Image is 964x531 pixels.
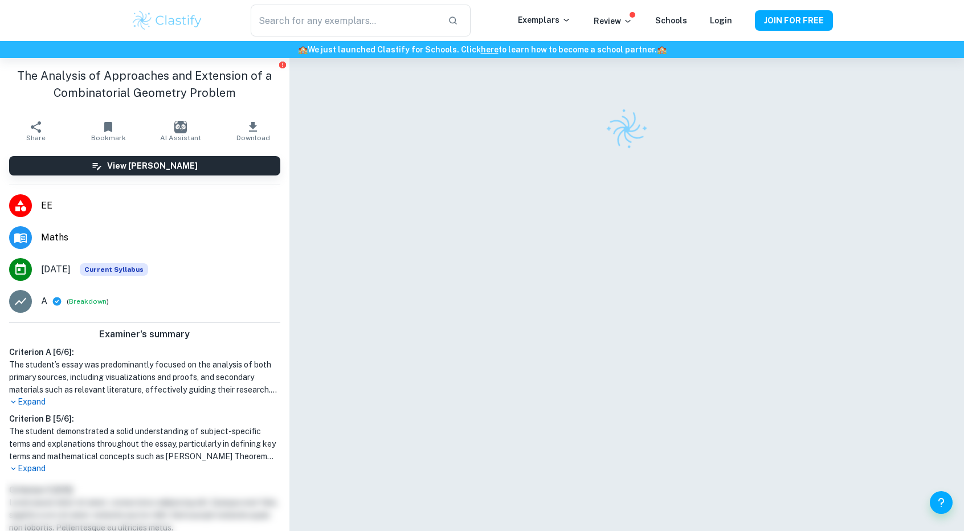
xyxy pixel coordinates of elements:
img: AI Assistant [174,121,187,133]
h6: Criterion B [ 5 / 6 ]: [9,412,280,425]
span: 🏫 [298,45,308,54]
img: Clastify logo [131,9,203,32]
button: AI Assistant [145,115,217,147]
button: JOIN FOR FREE [755,10,833,31]
h1: The Analysis of Approaches and Extension of a Combinatorial Geometry Problem [9,67,280,101]
button: View [PERSON_NAME] [9,156,280,175]
button: Help and Feedback [930,491,953,514]
span: Bookmark [91,134,126,142]
p: Exemplars [518,14,571,26]
h6: View [PERSON_NAME] [107,160,198,172]
span: Download [236,134,270,142]
span: Maths [41,231,280,244]
span: EE [41,199,280,213]
a: Schools [655,16,687,25]
div: This exemplar is based on the current syllabus. Feel free to refer to it for inspiration/ideas wh... [80,263,148,276]
span: Share [26,134,46,142]
h1: The student demonstrated a solid understanding of subject-specific terms and explanations through... [9,425,280,463]
a: Login [710,16,732,25]
span: ( ) [67,296,109,307]
p: Review [594,15,632,27]
h6: Examiner's summary [5,328,285,341]
button: Breakdown [69,296,107,307]
span: 🏫 [657,45,667,54]
button: Report issue [279,60,287,69]
h6: Criterion A [ 6 / 6 ]: [9,346,280,358]
p: Expand [9,463,280,475]
span: [DATE] [41,263,71,276]
button: Bookmark [72,115,145,147]
button: Download [217,115,289,147]
p: Expand [9,396,280,408]
h1: The student’s essay was predominantly focused on the analysis of both primary sources, including ... [9,358,280,396]
span: Current Syllabus [80,263,148,276]
img: Clastify logo [598,101,655,158]
span: AI Assistant [160,134,201,142]
p: A [41,295,47,308]
a: here [481,45,499,54]
input: Search for any exemplars... [251,5,439,36]
h6: We just launched Clastify for Schools. Click to learn how to become a school partner. [2,43,962,56]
